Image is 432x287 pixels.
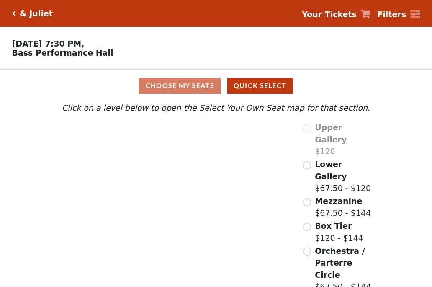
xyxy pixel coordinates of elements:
[20,9,53,18] h5: & Juliet
[108,145,209,176] path: Lower Gallery - Seats Available: 145
[315,195,371,219] label: $67.50 - $144
[302,8,370,21] a: Your Tickets
[12,10,16,16] a: Click here to go back to filters
[154,205,250,264] path: Orchestra / Parterre Circle - Seats Available: 39
[315,158,372,194] label: $67.50 - $120
[315,197,362,206] span: Mezzanine
[315,221,352,230] span: Box Tier
[227,78,293,94] button: Quick Select
[315,246,365,279] span: Orchestra / Parterre Circle
[315,160,347,181] span: Lower Gallery
[101,126,196,149] path: Upper Gallery - Seats Available: 0
[377,10,406,19] strong: Filters
[377,8,420,21] a: Filters
[315,220,363,244] label: $120 - $144
[302,10,357,19] strong: Your Tickets
[60,102,372,114] p: Click on a level below to open the Select Your Own Seat map for that section.
[315,122,372,158] label: $120
[315,123,347,144] span: Upper Gallery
